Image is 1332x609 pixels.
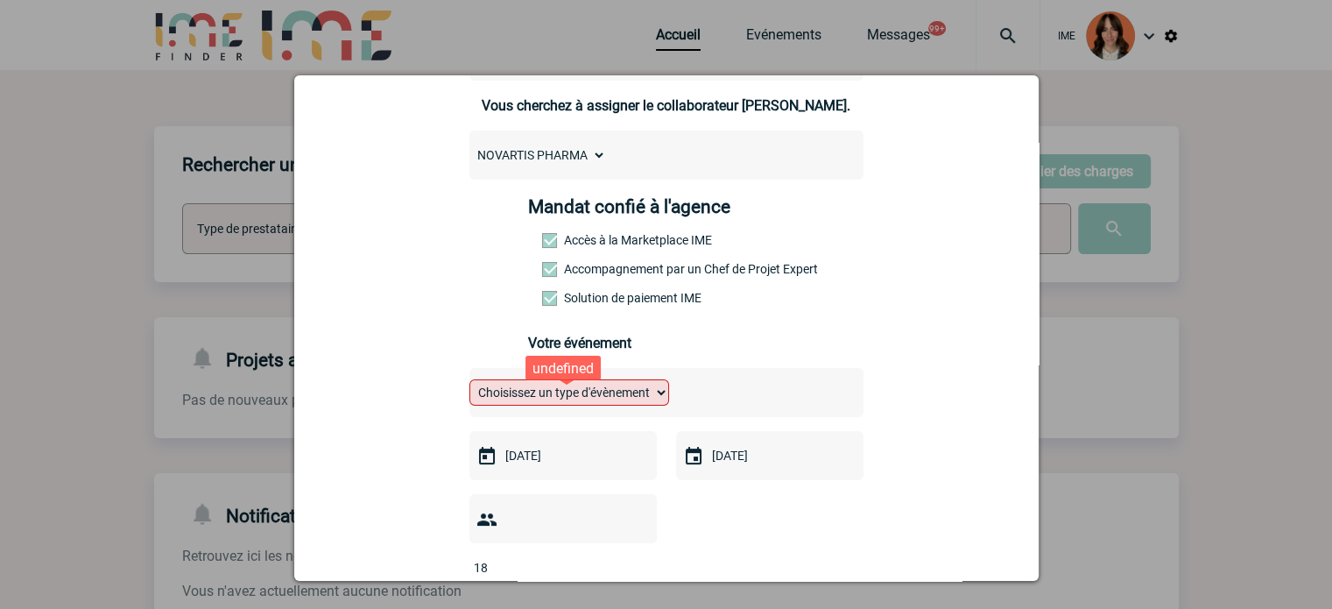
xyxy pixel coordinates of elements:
input: Date de fin [708,444,828,467]
input: Nombre de participants [469,556,634,579]
p: Vous cherchez à assigner le collaborateur [PERSON_NAME]. [469,97,863,114]
label: Prestation payante [542,262,619,276]
label: Accès à la Marketplace IME [542,233,619,247]
h3: Votre événement [528,335,804,351]
input: Date de début [501,444,622,467]
div: undefined [525,356,601,380]
h4: Mandat confié à l'agence [528,196,730,217]
label: Conformité aux process achat client, Prise en charge de la facturation, Mutualisation de plusieur... [542,291,619,305]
